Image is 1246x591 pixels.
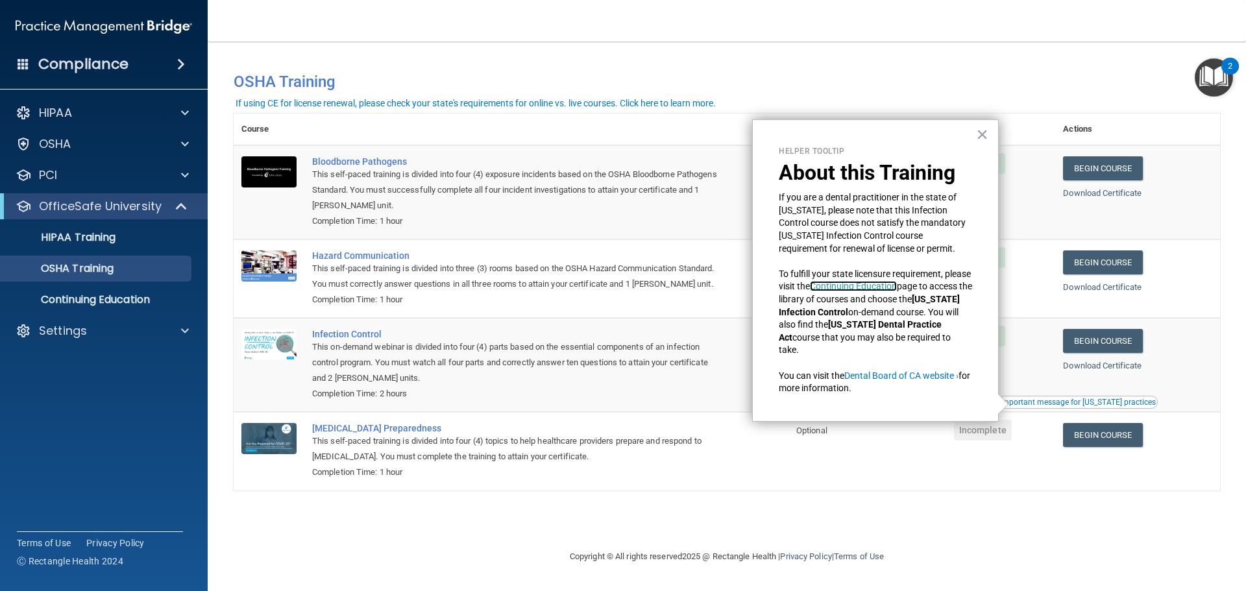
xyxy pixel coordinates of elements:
[236,99,716,108] div: If using CE for license renewal, please check your state's requirements for online vs. live cours...
[779,191,972,255] p: If you are a dental practitioner in the state of [US_STATE], please note that this Infection Cont...
[8,262,114,275] p: OSHA Training
[39,136,71,152] p: OSHA
[8,231,116,244] p: HIPAA Training
[779,332,953,356] span: course that you may also be required to take.
[1021,499,1230,551] iframe: Drift Widget Chat Controller
[779,294,962,317] strong: [US_STATE] Infection Control
[1055,114,1220,145] th: Actions
[39,199,162,214] p: OfficeSafe University
[312,250,724,261] div: Hazard Communication
[1063,361,1142,370] a: Download Certificate
[490,536,964,577] div: Copyright © All rights reserved 2025 @ Rectangle Health | |
[1228,66,1232,83] div: 2
[779,160,972,185] p: About this Training
[1063,329,1142,353] a: Begin Course
[780,551,831,561] a: Privacy Policy
[312,386,724,402] div: Completion Time: 2 hours
[234,114,304,145] th: Course
[312,464,724,480] div: Completion Time: 1 hour
[312,423,724,433] div: [MEDICAL_DATA] Preparedness
[1063,423,1142,447] a: Begin Course
[1063,250,1142,274] a: Begin Course
[779,281,974,304] span: page to access the library of courses and choose the
[16,14,192,40] img: PMB logo
[1000,398,1156,406] div: Important message for [US_STATE] practices
[312,156,724,167] div: Bloodborne Pathogens
[234,73,1220,91] h4: OSHA Training
[779,269,973,292] span: To fulfill your state licensure requirement, please visit the
[312,213,724,229] div: Completion Time: 1 hour
[1063,156,1142,180] a: Begin Course
[17,537,71,549] a: Terms of Use
[17,555,123,568] span: Ⓒ Rectangle Health 2024
[779,146,972,157] p: Helper Tooltip
[1063,188,1142,198] a: Download Certificate
[312,167,724,213] div: This self-paced training is divided into four (4) exposure incidents based on the OSHA Bloodborne...
[8,293,186,306] p: Continuing Education
[834,551,884,561] a: Terms of Use
[844,370,959,381] a: Dental Board of CA website ›
[779,370,844,381] span: You can visit the
[976,124,988,145] button: Close
[946,114,1056,145] th: Status
[39,105,72,121] p: HIPAA
[39,167,57,183] p: PCI
[954,420,1012,440] span: Incomplete
[312,292,724,308] div: Completion Time: 1 hour
[86,537,145,549] a: Privacy Policy
[998,396,1158,409] button: Read this if you are a dental practitioner in the state of CA
[810,281,897,291] a: Continuing Education
[788,114,862,145] th: Required
[38,55,128,73] h4: Compliance
[779,307,960,330] span: on-demand course. You will also find the
[312,339,724,386] div: This on-demand webinar is divided into four (4) parts based on the essential components of an inf...
[39,323,87,339] p: Settings
[796,426,827,435] span: Optional
[312,261,724,292] div: This self-paced training is divided into three (3) rooms based on the OSHA Hazard Communication S...
[779,319,944,343] strong: [US_STATE] Dental Practice Act
[312,329,724,339] div: Infection Control
[312,433,724,464] div: This self-paced training is divided into four (4) topics to help healthcare providers prepare and...
[1195,58,1233,97] button: Open Resource Center, 2 new notifications
[862,114,946,145] th: Expires On
[1063,282,1142,292] a: Download Certificate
